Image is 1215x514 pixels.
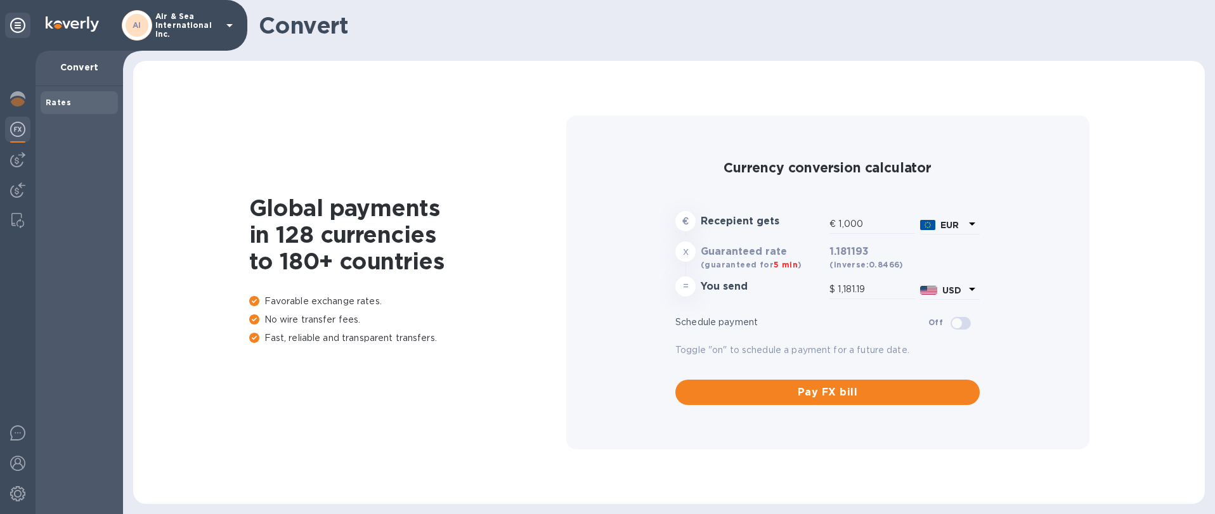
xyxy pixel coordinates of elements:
p: Convert [46,61,113,74]
h3: Recepient gets [701,215,824,228]
p: Schedule payment [675,316,928,329]
div: = [675,276,696,297]
h1: Convert [259,12,1195,39]
img: Logo [46,16,99,32]
p: Fast, reliable and transparent transfers. [249,331,566,345]
h3: 1.181193 [829,246,980,258]
p: Air & Sea International Inc. [155,12,219,39]
h3: You send [701,281,824,293]
h1: Global payments in 128 currencies to 180+ countries [249,195,566,274]
span: Pay FX bill [685,385,970,400]
button: Pay FX bill [675,380,980,405]
b: Off [928,318,943,327]
b: Rates [46,98,71,107]
p: Favorable exchange rates. [249,295,566,308]
div: € [829,215,838,234]
b: EUR [940,220,959,230]
img: USD [920,286,937,295]
p: No wire transfer fees. [249,313,566,326]
b: USD [942,285,961,295]
img: Foreign exchange [10,122,25,137]
input: Amount [838,215,915,234]
b: (inverse: 0.8466 ) [829,260,903,269]
b: (guaranteed for ) [701,260,802,269]
p: Toggle "on" to schedule a payment for a future date. [675,344,980,357]
span: 5 min [774,260,798,269]
div: Unpin categories [5,13,30,38]
h2: Currency conversion calculator [675,160,980,176]
b: AI [133,20,141,30]
input: Amount [838,280,915,299]
h3: Guaranteed rate [701,246,824,258]
div: x [675,241,696,262]
div: $ [829,280,838,299]
strong: € [682,216,689,226]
